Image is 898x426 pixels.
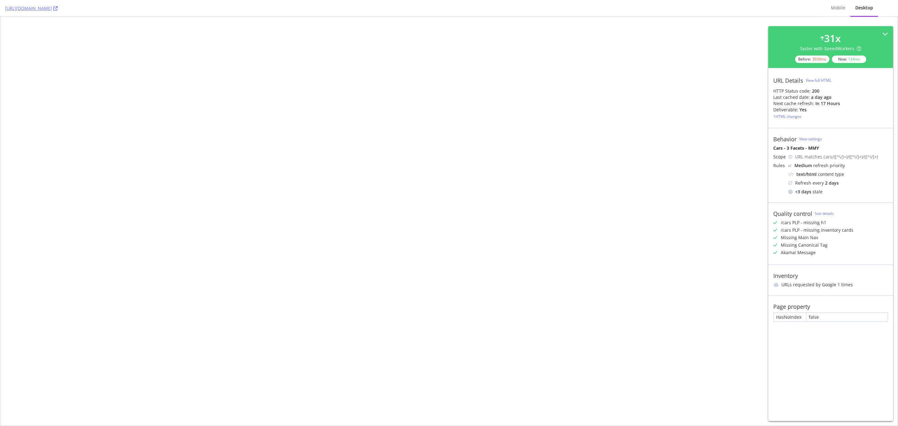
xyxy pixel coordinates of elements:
div: 1 HTML changes [773,114,801,119]
a: See details [815,211,834,216]
div: 3939 ms [812,56,826,62]
a: View settings [799,136,822,142]
div: Missing Main Nav [781,235,818,241]
div: Refresh every [788,180,888,186]
div: 31 x [824,31,841,46]
div: Yes [799,107,807,113]
div: Mobile [831,5,845,11]
div: Inventory [773,272,798,279]
div: HasNoIndex [774,313,806,322]
div: refresh priority [794,162,845,169]
div: URL matches cars/([^\/]+)/([^\/]+)/([^\/]+) [795,154,888,160]
div: 124 ms [848,56,860,62]
div: /cars PLP - missing h1 [781,220,826,226]
img: j32suk7ufU7viAAAAAElFTkSuQmCC [788,164,792,167]
div: Missing Canonical Tag [781,242,828,248]
div: HTTP Status code: [773,88,888,94]
div: Scope [773,154,786,160]
div: View full HTML [806,78,831,83]
div: in 17 hours [815,100,840,107]
div: text/html [796,171,817,177]
div: Desktop [855,5,873,11]
a: [URL][DOMAIN_NAME] [5,5,58,12]
button: View full HTML [806,75,831,85]
div: Medium [794,162,812,169]
strong: 200 [812,88,819,94]
div: /cars PLP - missing inventory cards [781,227,853,233]
div: Now: [832,56,866,63]
div: Quality control [773,210,812,217]
div: + 3 days [795,189,811,195]
div: content type [788,171,888,177]
div: false [806,313,888,322]
div: URL Details [773,77,803,84]
div: Next cache refresh: [773,100,814,107]
div: Before: [795,56,829,63]
div: faster with SpeedWorkers [800,46,861,52]
div: Page property [773,303,810,310]
div: a day ago [811,94,832,100]
div: 2 days [825,180,839,186]
div: Akamai Message [781,249,816,256]
div: Last cached date: [773,94,810,100]
button: 1HTML changes [773,113,801,120]
div: Deliverable: [773,107,798,113]
div: Rules [773,162,786,169]
div: stale [788,189,888,195]
div: Behavior [773,136,797,143]
div: Cars - 3 Facets - MMY [773,145,888,151]
li: URLs requested by Google 1 times [773,282,888,288]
